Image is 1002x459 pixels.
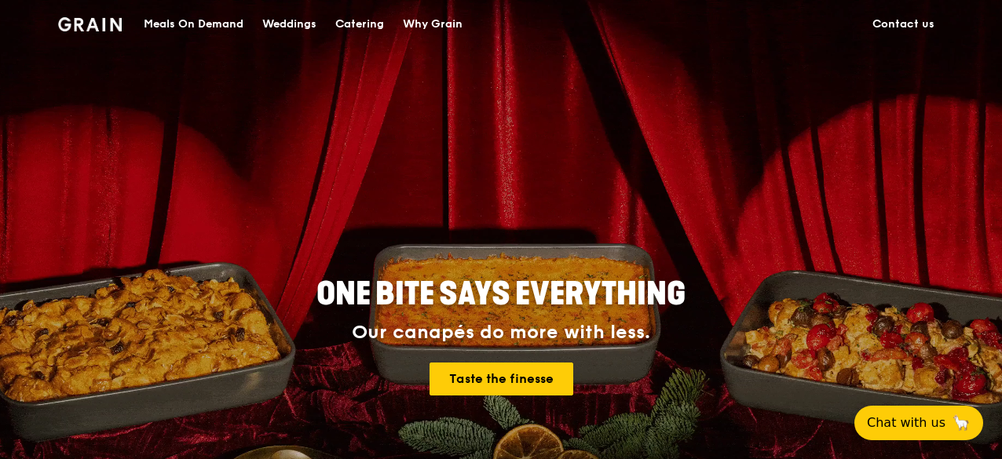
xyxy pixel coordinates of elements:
a: Why Grain [393,1,472,48]
span: Chat with us [867,413,945,432]
span: 🦙 [952,413,971,432]
div: Meals On Demand [144,1,243,48]
a: Weddings [253,1,326,48]
span: ONE BITE SAYS EVERYTHING [316,275,686,313]
div: Why Grain [403,1,463,48]
a: Catering [326,1,393,48]
div: Our canapés do more with less. [218,322,784,344]
button: Chat with us🦙 [854,406,983,440]
div: Weddings [262,1,316,48]
a: Taste the finesse [430,362,573,395]
a: Contact us [863,1,944,48]
img: Grain [58,17,122,31]
div: Catering [335,1,384,48]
